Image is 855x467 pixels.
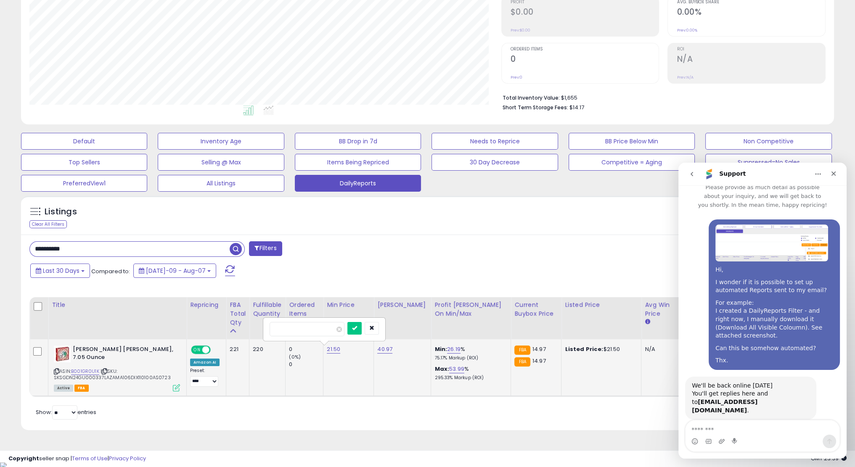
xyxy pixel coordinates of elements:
div: Avg Win Price [645,301,675,318]
span: OFF [209,346,223,354]
span: ROI [677,47,825,52]
th: The percentage added to the cost of goods (COGS) that forms the calculator for Min & Max prices. [431,297,511,339]
span: $14.17 [569,103,584,111]
div: 221 [230,346,243,353]
button: Filters [249,241,282,256]
span: | SKU: SKSGDN24GU000337LAZAMA106DIX110100AS0723 [54,368,171,380]
span: Ordered Items [511,47,659,52]
span: Show: entries [36,408,96,416]
div: Profit [PERSON_NAME] on Min/Max [434,301,507,318]
h2: 0.00% [677,7,825,18]
span: ON [192,346,202,354]
b: Min: [434,345,447,353]
button: Inventory Age [158,133,284,150]
h2: $0.00 [511,7,659,18]
li: $1,655 [503,92,819,102]
div: Amazon AI [190,359,220,366]
small: Prev: 0 [511,75,522,80]
small: Prev: 0.00% [677,28,697,33]
small: (0%) [289,354,301,360]
div: 0 [289,346,323,353]
small: Avg Win Price. [645,318,650,326]
h2: 0 [511,54,659,66]
span: Last 30 Days [43,266,79,275]
button: DailyReports [295,175,421,192]
div: % [434,346,504,361]
a: 40.97 [377,345,392,354]
a: Terms of Use [72,454,108,462]
button: [DATE]-09 - Aug-07 [133,264,216,278]
p: 295.33% Markup (ROI) [434,375,504,381]
div: FBA Total Qty [230,301,246,327]
a: 21.50 [327,345,340,354]
small: Prev: N/A [677,75,693,80]
small: FBA [514,346,530,355]
b: Max: [434,365,449,373]
button: All Listings [158,175,284,192]
button: 30 Day Decrease [431,154,558,171]
div: 220 [253,346,279,353]
div: Current Buybox Price [514,301,558,318]
div: ASIN: [54,346,180,390]
div: % [434,365,504,381]
p: 75.17% Markup (ROI) [434,355,504,361]
img: 61wLB2XSe9L._SL40_.jpg [54,346,71,362]
button: Default [21,133,147,150]
div: Repricing [190,301,222,309]
div: Title [52,301,183,309]
div: N/A [645,346,672,353]
div: Min Price [327,301,370,309]
span: [DATE]-09 - Aug-07 [146,266,206,275]
div: Ordered Items [289,301,320,318]
button: BB Price Below Min [569,133,695,150]
div: seller snap | | [8,455,146,463]
button: Last 30 Days [30,264,90,278]
a: 53.99 [449,365,464,373]
div: $21.50 [565,346,635,353]
iframe: Intercom live chat [678,163,847,459]
h5: Listings [45,206,77,218]
span: Compared to: [91,267,130,275]
a: 26.19 [447,345,461,354]
span: All listings currently available for purchase on Amazon [54,385,73,392]
small: Prev: $0.00 [511,28,530,33]
div: Preset: [190,368,220,387]
button: Suppressed=No Sales [705,154,831,171]
b: [PERSON_NAME] [PERSON_NAME], 7.05 Ounce [73,346,175,363]
b: Total Inventory Value: [503,94,560,101]
div: [PERSON_NAME] [377,301,427,309]
span: 14.97 [532,345,546,353]
button: BB Drop in 7d [295,133,421,150]
div: 0 [289,361,323,368]
button: Selling @ Max [158,154,284,171]
span: 14.97 [532,357,546,365]
button: PreferredView1 [21,175,147,192]
strong: Copyright [8,454,39,462]
a: B001GR0U1K [71,368,99,375]
small: FBA [514,357,530,367]
span: FBA [74,385,89,392]
h2: N/A [677,54,825,66]
button: Competitive = Aging [569,154,695,171]
button: Non Competitive [705,133,831,150]
a: Privacy Policy [109,454,146,462]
